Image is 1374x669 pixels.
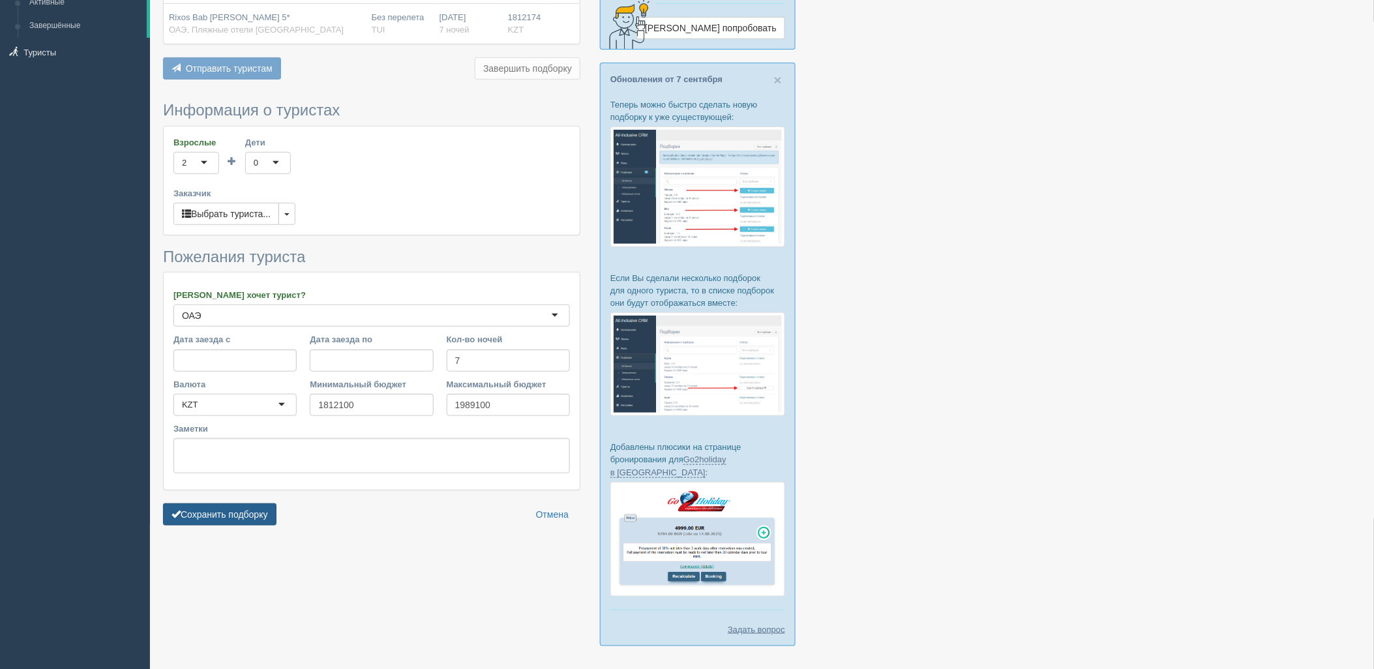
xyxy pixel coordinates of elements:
span: TUI [372,25,385,35]
p: Если Вы сделали несколько подборок для одного туриста, то в списке подборок они будут отображатьс... [610,272,785,309]
div: 0 [254,156,258,170]
button: Сохранить подборку [163,503,276,526]
label: Дети [245,136,291,149]
h3: Информация о туристах [163,102,580,119]
div: 2 [182,156,187,170]
a: Задать вопрос [728,623,785,636]
button: Завершить подборку [475,57,580,80]
button: Отправить туристам [163,57,281,80]
img: %D0%BF%D0%BE%D0%B4%D0%B1%D0%BE%D1%80%D0%BA%D0%B0-%D1%82%D1%83%D1%80%D0%B8%D1%81%D1%82%D1%83-%D1%8... [610,126,785,247]
div: Без перелета [372,12,429,36]
img: %D0%BF%D0%BE%D0%B4%D0%B1%D0%BE%D1%80%D0%BA%D0%B8-%D0%B3%D1%80%D1%83%D0%BF%D0%BF%D0%B0-%D1%81%D1%8... [610,312,785,416]
label: Минимальный бюджет [310,378,433,391]
label: Максимальный бюджет [447,378,570,391]
span: KZT [508,25,524,35]
a: Обновления от 7 сентября [610,74,723,84]
label: Заказчик [173,187,570,200]
span: Пожелания туриста [163,248,305,265]
button: Close [774,73,782,87]
div: KZT [182,398,198,411]
label: Кол-во ночей [447,333,570,346]
span: 7 ночей [440,25,470,35]
label: Заметки [173,423,570,435]
label: Взрослые [173,136,219,149]
div: ОАЭ [182,309,202,322]
p: Добавлены плюсики на странице бронирования для : [610,441,785,478]
label: [PERSON_NAME] хочет турист? [173,289,570,301]
a: Go2holiday в [GEOGRAPHIC_DATA] [610,454,726,477]
label: Дата заезда по [310,333,433,346]
button: Выбрать туриста... [173,203,279,225]
a: [PERSON_NAME] попробовать [636,17,785,39]
a: Завершённые [23,14,147,38]
span: × [774,72,782,87]
p: Теперь можно быстро сделать новую подборку к уже существующей: [610,98,785,123]
span: ОАЭ, Пляжные отели [GEOGRAPHIC_DATA] [169,25,344,35]
span: Отправить туристам [186,63,273,74]
label: Дата заезда с [173,333,297,346]
div: [DATE] [440,12,498,36]
a: Отмена [528,503,577,526]
label: Валюта [173,378,297,391]
span: 1812174 [508,12,541,22]
span: Rixos Bab [PERSON_NAME] 5* [169,12,290,22]
input: 7-10 или 7,10,14 [447,349,570,372]
img: go2holiday-proposal-for-travel-agency.png [610,482,785,597]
